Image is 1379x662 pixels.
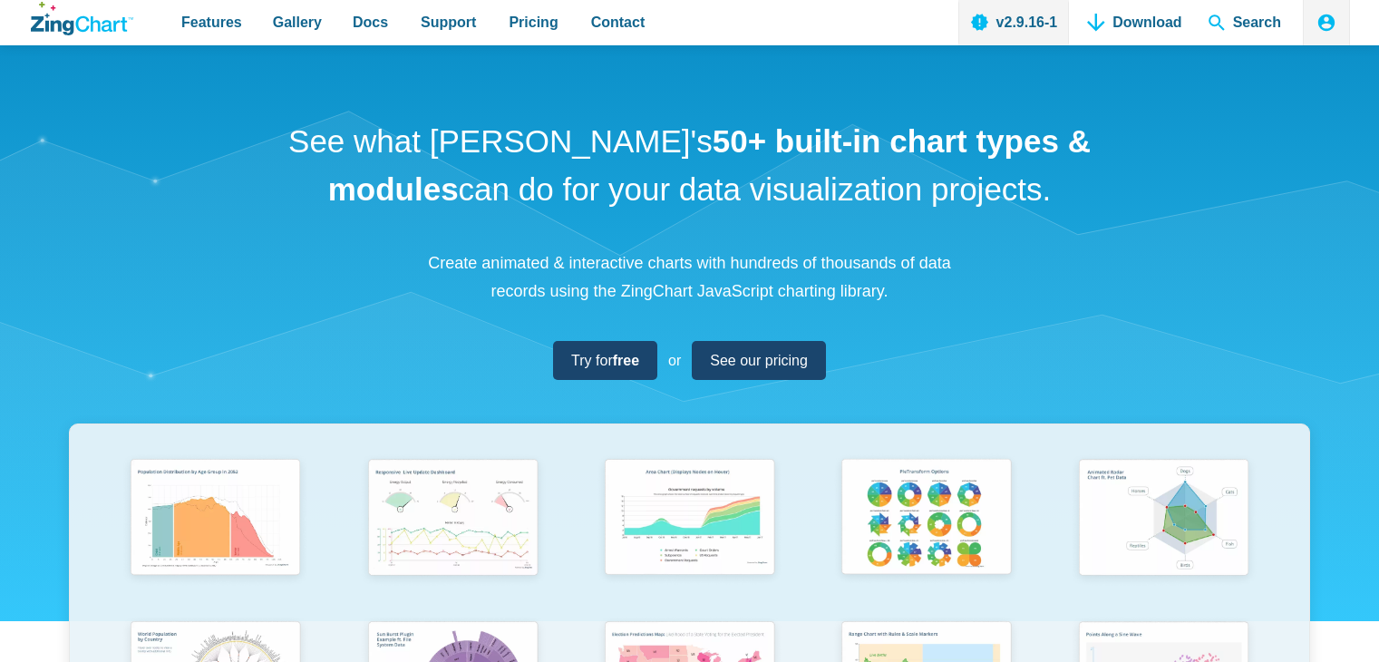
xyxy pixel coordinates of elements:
[553,341,657,380] a: Try forfree
[1045,452,1282,614] a: Animated Radar Chart ft. Pet Data
[418,249,962,305] p: Create animated & interactive charts with hundreds of thousands of data records using the ZingCha...
[613,353,639,368] strong: free
[595,452,784,587] img: Area Chart (Displays Nodes on Hover)
[358,452,548,587] img: Responsive Live Update Dashboard
[31,2,133,35] a: ZingChart Logo. Click to return to the homepage
[421,10,476,34] span: Support
[97,452,334,614] a: Population Distribution by Age Group in 2052
[808,452,1044,614] a: Pie Transform Options
[509,10,558,34] span: Pricing
[353,10,388,34] span: Docs
[328,123,1091,207] strong: 50+ built-in chart types & modules
[1069,452,1258,587] img: Animated Radar Chart ft. Pet Data
[571,452,808,614] a: Area Chart (Displays Nodes on Hover)
[273,10,322,34] span: Gallery
[334,452,570,614] a: Responsive Live Update Dashboard
[692,341,826,380] a: See our pricing
[282,118,1098,213] h1: See what [PERSON_NAME]'s can do for your data visualization projects.
[591,10,646,34] span: Contact
[831,452,1021,587] img: Pie Transform Options
[121,452,310,587] img: Population Distribution by Age Group in 2052
[710,348,808,373] span: See our pricing
[571,348,639,373] span: Try for
[668,348,681,373] span: or
[181,10,242,34] span: Features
